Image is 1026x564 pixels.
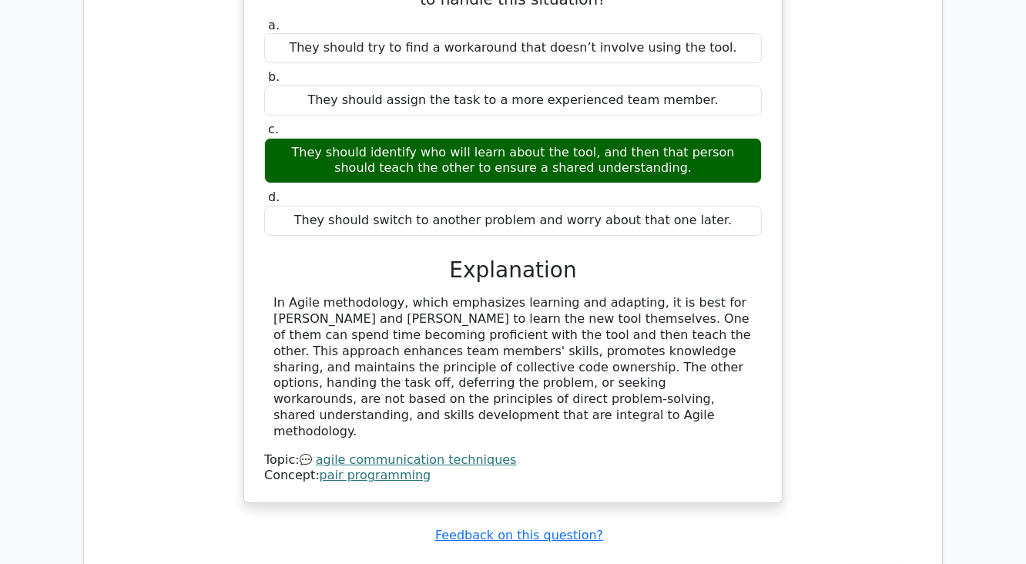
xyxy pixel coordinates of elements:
[268,122,279,136] span: c.
[268,69,280,84] span: b.
[316,452,517,467] a: agile communication techniques
[320,468,431,482] a: pair programming
[264,206,762,236] div: They should switch to another problem and worry about that one later.
[435,528,603,542] a: Feedback on this question?
[268,190,280,204] span: d.
[264,86,762,116] div: They should assign the task to a more experienced team member.
[264,33,762,63] div: They should try to find a workaround that doesn’t involve using the tool.
[264,468,762,484] div: Concept:
[273,257,753,284] h3: Explanation
[264,138,762,184] div: They should identify who will learn about the tool, and then that person should teach the other t...
[268,18,280,32] span: a.
[273,295,753,439] div: In Agile methodology, which emphasizes learning and adapting, it is best for [PERSON_NAME] and [P...
[264,452,762,468] div: Topic:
